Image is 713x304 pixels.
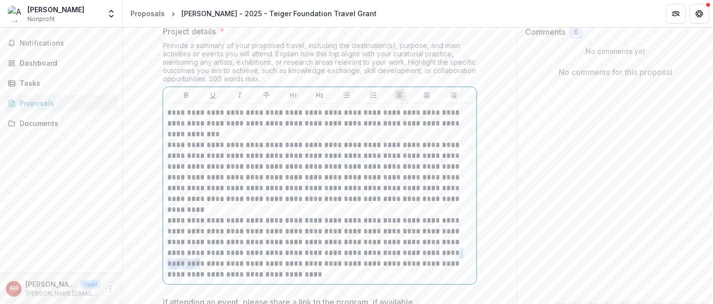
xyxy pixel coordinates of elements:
a: Tasks [4,75,118,91]
nav: breadcrumb [127,6,381,21]
div: Dashboard [20,58,110,68]
a: Documents [4,115,118,131]
div: Anthony Huberman [9,285,18,292]
a: Proposals [4,95,118,111]
p: [PERSON_NAME] [25,279,76,289]
button: Align Right [448,89,459,101]
button: Heading 1 [287,89,299,101]
button: Heading 2 [314,89,326,101]
div: Proposals [20,98,110,108]
a: Proposals [127,6,169,21]
p: [PERSON_NAME][EMAIL_ADDRESS][DOMAIN_NAME] [25,289,101,298]
button: Ordered List [367,89,379,101]
button: Bullet List [341,89,353,101]
div: [PERSON_NAME] - 2025 - Teiger Foundation Travel Grant [181,8,377,19]
div: Proposals [130,8,165,19]
button: Italicize [234,89,246,101]
button: Open entity switcher [104,4,118,24]
button: Bold [180,89,192,101]
img: Anthony Huberman [8,6,24,22]
p: User [80,280,101,289]
span: 0 [574,28,578,37]
span: Nonprofit [27,15,55,24]
a: Dashboard [4,55,118,71]
div: [PERSON_NAME] [27,4,84,15]
button: Notifications [4,35,118,51]
button: Underline [207,89,219,101]
div: Provide a summary of your proposed travel, including the destination(s), purpose, and main activi... [163,41,477,87]
p: Project details [163,25,216,37]
button: Strike [260,89,272,101]
span: Notifications [20,39,114,48]
p: No comments for this proposal [559,66,672,78]
button: More [104,283,116,295]
button: Partners [666,4,686,24]
div: Tasks [20,78,110,88]
p: No comments yet [525,46,705,56]
button: Align Left [394,89,406,101]
div: Documents [20,118,110,128]
h2: Comments [525,27,565,37]
button: Get Help [689,4,709,24]
button: Align Center [421,89,433,101]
